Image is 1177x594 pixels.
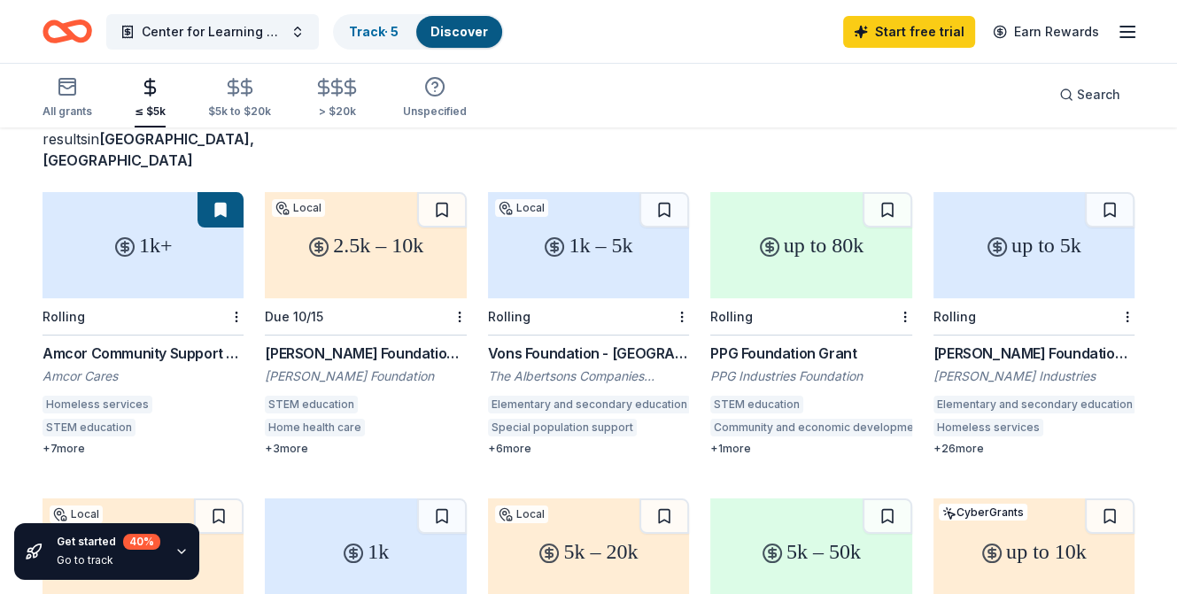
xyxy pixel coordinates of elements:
div: + 7 more [43,442,244,456]
div: [PERSON_NAME] Industries [933,367,1134,385]
div: + 6 more [488,442,689,456]
button: > $20k [314,70,360,127]
div: Local [495,505,548,523]
div: > $20k [314,104,360,119]
button: Center for Learning Unlimited [106,14,319,50]
div: $5k to $20k [208,104,271,119]
div: Rolling [43,309,85,324]
span: Center for Learning Unlimited [142,21,283,42]
span: [GEOGRAPHIC_DATA], [GEOGRAPHIC_DATA] [43,130,254,169]
div: [PERSON_NAME] Foundation Grant [933,343,1134,364]
span: in [43,130,254,169]
div: STEM education [710,396,803,413]
button: ≤ $5k [135,70,166,127]
div: Due 10/15 [265,309,323,324]
div: + 26 more [933,442,1134,456]
button: Track· 5Discover [333,14,504,50]
button: $5k to $20k [208,70,271,127]
div: Unspecified [403,104,467,119]
a: 1k – 5kLocalRollingVons Foundation - [GEOGRAPHIC_DATA][US_STATE]The Albertsons Companies Foundati... [488,192,689,456]
div: STEM education [43,419,136,436]
a: Home [43,11,92,52]
div: Community and economic development [710,419,927,436]
div: STEM education [265,396,358,413]
a: Earn Rewards [982,16,1110,48]
a: 2.5k – 10kLocalDue 10/15[PERSON_NAME] Foundation Grant[PERSON_NAME] FoundationSTEM educationHome ... [265,192,466,456]
div: Homeless services [933,419,1043,436]
div: Elementary and secondary education [933,396,1136,413]
div: Amcor Community Support Grants [43,343,244,364]
div: 1k+ [43,192,244,298]
div: Get started [57,534,160,550]
a: up to 80kRollingPPG Foundation GrantPPG Industries FoundationSTEM educationCommunity and economic... [710,192,911,456]
div: Home health care [265,419,365,436]
div: 40 % [123,534,160,550]
div: CyberGrants [939,504,1027,521]
div: ≤ $5k [135,104,166,119]
div: Rolling [488,309,530,324]
div: 2.5k – 10k [265,192,466,298]
div: PPG Foundation Grant [710,343,911,364]
a: Start free trial [843,16,975,48]
div: Local [495,199,548,217]
div: Rolling [710,309,753,324]
div: Homeless services [43,396,152,413]
div: [PERSON_NAME] Foundation [265,367,466,385]
div: Local [272,199,325,217]
div: up to 5k [933,192,1134,298]
div: + 3 more [265,442,466,456]
div: + 1 more [710,442,911,456]
button: All grants [43,69,92,127]
div: Rolling [933,309,976,324]
div: Amcor Cares [43,367,244,385]
button: Unspecified [403,69,467,127]
span: Search [1077,84,1120,105]
a: Track· 5 [349,24,399,39]
button: Search [1045,77,1134,112]
div: The Albertsons Companies Foundation [488,367,689,385]
div: up to 80k [710,192,911,298]
div: 1k – 5k [488,192,689,298]
div: Go to track [57,553,160,567]
div: Local [50,505,103,523]
div: results [43,128,244,171]
a: Discover [430,24,488,39]
div: Vons Foundation - [GEOGRAPHIC_DATA][US_STATE] [488,343,689,364]
a: 1k+RollingAmcor Community Support GrantsAmcor CaresHomeless servicesSTEM education+7more [43,192,244,456]
div: PPG Industries Foundation [710,367,911,385]
div: Special population support [488,419,637,436]
div: All grants [43,104,92,119]
div: [PERSON_NAME] Foundation Grant [265,343,466,364]
a: up to 5kRolling[PERSON_NAME] Foundation Grant[PERSON_NAME] IndustriesElementary and secondary edu... [933,192,1134,456]
div: Elementary and secondary education [488,396,691,413]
